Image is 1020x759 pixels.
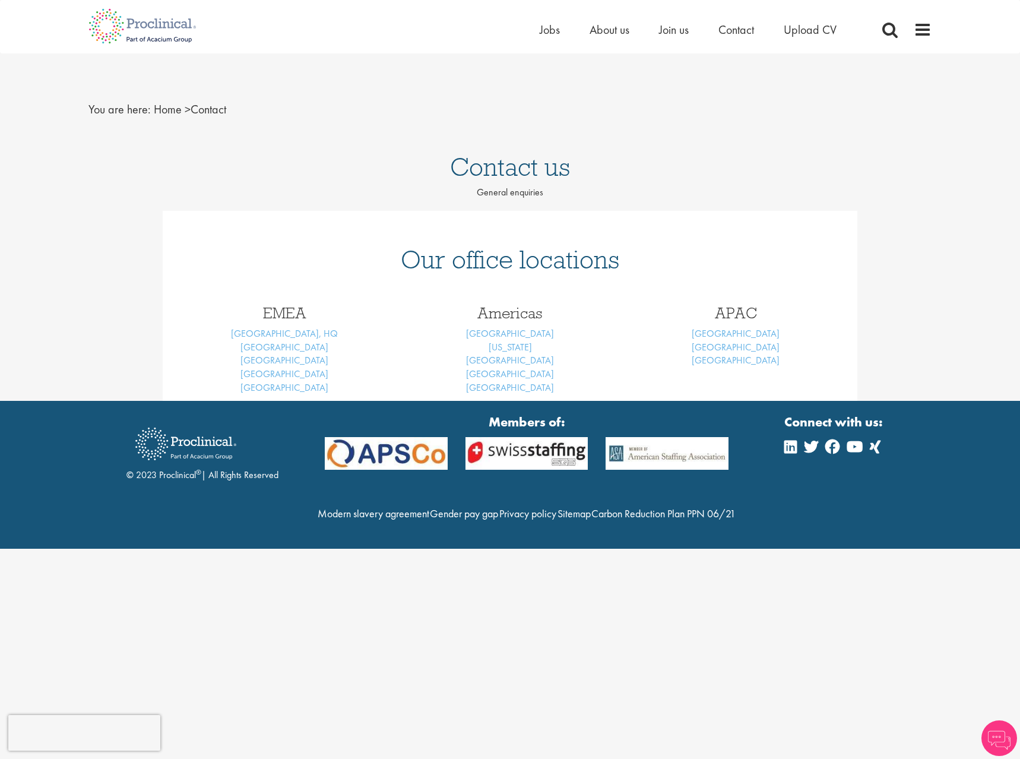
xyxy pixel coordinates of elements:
span: > [185,102,191,117]
h3: Americas [406,305,614,321]
span: You are here: [88,102,151,117]
img: Chatbot [981,720,1017,756]
a: [GEOGRAPHIC_DATA] [692,341,780,353]
img: APSCo [457,437,597,470]
a: Jobs [540,22,560,37]
a: Carbon Reduction Plan PPN 06/21 [591,507,736,520]
a: About us [590,22,629,37]
a: Sitemap [557,507,591,520]
a: [GEOGRAPHIC_DATA] [466,381,554,394]
a: [US_STATE] [489,341,532,353]
a: Gender pay gap [430,507,498,520]
a: [GEOGRAPHIC_DATA] [240,354,328,366]
a: [GEOGRAPHIC_DATA] [240,368,328,380]
strong: Connect with us: [784,413,885,431]
a: Modern slavery agreement [318,507,429,520]
h1: Our office locations [180,246,840,273]
a: Privacy policy [499,507,556,520]
a: [GEOGRAPHIC_DATA] [466,354,554,366]
h3: APAC [632,305,840,321]
a: [GEOGRAPHIC_DATA] [240,381,328,394]
a: [GEOGRAPHIC_DATA] [466,368,554,380]
sup: ® [196,467,201,477]
a: [GEOGRAPHIC_DATA] [240,341,328,353]
a: [GEOGRAPHIC_DATA], HQ [231,327,338,340]
a: Upload CV [784,22,837,37]
img: APSCo [316,437,457,470]
iframe: reCAPTCHA [8,715,160,751]
a: [GEOGRAPHIC_DATA] [692,327,780,340]
img: APSCo [597,437,737,470]
span: Contact [154,102,226,117]
div: © 2023 Proclinical | All Rights Reserved [126,419,278,482]
a: Join us [659,22,689,37]
strong: Members of: [325,413,728,431]
a: breadcrumb link to Home [154,102,182,117]
a: [GEOGRAPHIC_DATA] [466,327,554,340]
a: [GEOGRAPHIC_DATA] [692,354,780,366]
h3: EMEA [180,305,388,321]
a: Contact [718,22,754,37]
img: Proclinical Recruitment [126,419,245,469]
